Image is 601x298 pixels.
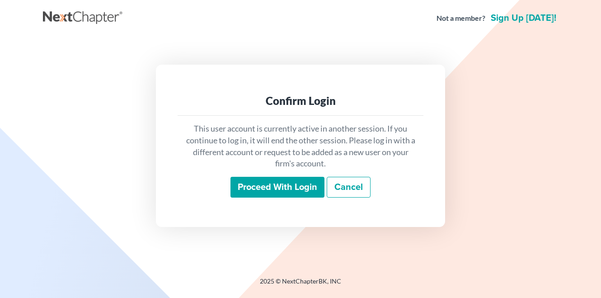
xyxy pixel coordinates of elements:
p: This user account is currently active in another session. If you continue to log in, it will end ... [185,123,416,170]
a: Sign up [DATE]! [489,14,558,23]
div: Confirm Login [185,94,416,108]
input: Proceed with login [230,177,324,198]
a: Cancel [327,177,371,198]
div: 2025 © NextChapterBK, INC [43,277,558,293]
strong: Not a member? [437,13,485,24]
